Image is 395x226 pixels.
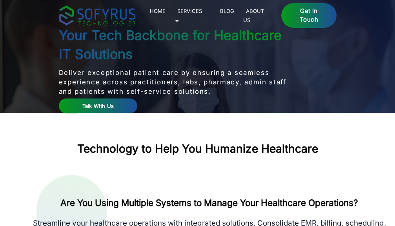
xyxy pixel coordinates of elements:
[243,6,264,24] a: About Us
[281,3,336,28] a: Get in Touch
[217,6,237,16] a: Blog
[29,197,389,209] h2: Are You Using Multiple Systems to Manage Your Healthcare Operations?
[77,142,318,156] h2: Technology to Help You Humanize Healthcare
[59,5,135,26] img: sofyrus
[59,68,290,96] p: Deliver exceptional patient care by ensuring a seamless experience across practitioners, labs, ph...
[147,6,169,16] a: Home
[59,98,138,114] a: Talk With Us
[175,6,202,24] a: Services 🞃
